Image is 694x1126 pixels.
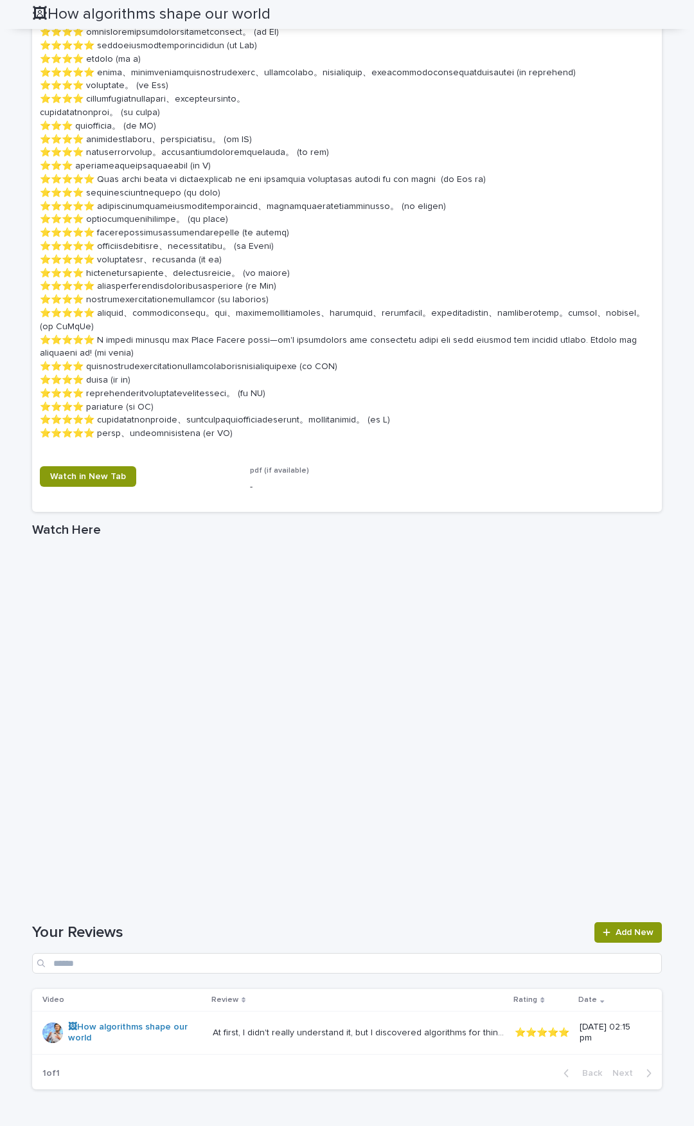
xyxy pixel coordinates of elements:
p: [DATE] 02:15 pm [580,1022,641,1044]
button: Back [553,1067,607,1079]
span: pdf (if available) [250,467,309,475]
p: - [250,480,445,494]
p: 1 of 1 [32,1058,70,1089]
p: At first, I didn't really understand it, but I discovered algorithms for things I didn't understa... [213,1025,507,1039]
a: 🖼How algorithms shape our world [68,1022,202,1044]
p: Date [578,993,597,1007]
span: Back [574,1069,602,1078]
p: Rating [513,993,537,1007]
h1: Your Reviews [32,923,587,942]
h1: Watch Here [32,522,662,538]
iframe: Watch Here [32,543,662,896]
h2: 🖼How algorithms shape our world [32,5,271,24]
span: Next [612,1069,641,1078]
a: Add New [594,922,662,943]
p: ⭐️⭐️⭐️⭐️⭐️ [515,1028,569,1039]
input: Search [32,953,662,974]
span: Add New [616,928,654,937]
span: Watch in New Tab [50,472,126,481]
p: Review [211,993,238,1007]
p: Video [42,993,64,1007]
tr: 🖼How algorithms shape our world At first, I didn't really understand it, but I discovered algorit... [32,1012,662,1055]
button: Next [607,1067,662,1079]
a: Watch in New Tab [40,466,136,487]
